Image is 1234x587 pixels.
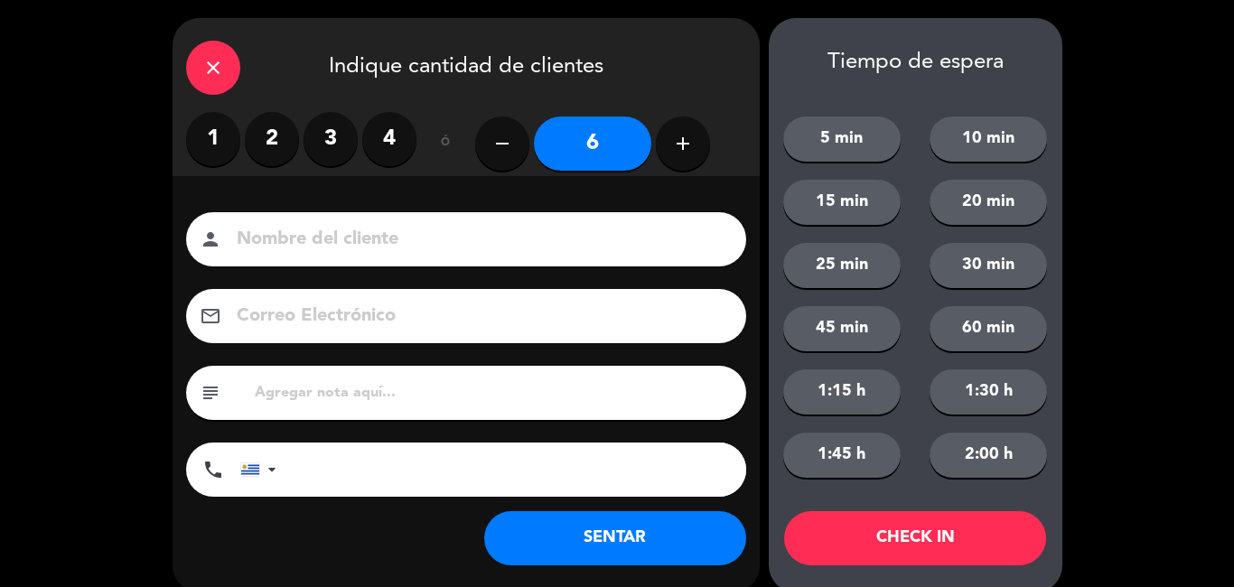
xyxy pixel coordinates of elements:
[200,228,221,250] i: person
[202,57,224,79] i: close
[202,459,224,480] i: phone
[930,306,1047,351] button: 60 min
[769,50,1062,76] div: Tiempo de espera
[930,116,1047,162] button: 10 min
[235,301,723,332] input: Correo Electrónico
[245,112,299,166] label: 2
[475,116,529,171] button: remove
[362,112,416,166] label: 4
[200,305,221,327] i: email
[783,243,901,288] button: 25 min
[241,443,283,496] div: Uruguay: +598
[491,133,513,154] i: remove
[930,433,1047,478] button: 2:00 h
[783,369,901,415] button: 1:15 h
[930,243,1047,288] button: 30 min
[783,306,901,351] button: 45 min
[930,180,1047,225] button: 20 min
[200,382,221,404] i: subject
[484,511,746,565] button: SENTAR
[784,511,1046,565] button: CHECK IN
[930,369,1047,415] button: 1:30 h
[235,224,723,256] input: Nombre del cliente
[672,133,694,154] i: add
[783,116,901,162] button: 5 min
[186,112,240,166] label: 1
[656,116,710,171] button: add
[253,380,733,405] input: Agregar nota aquí...
[416,112,475,175] div: ó
[783,433,901,478] button: 1:45 h
[173,18,760,112] div: Indique cantidad de clientes
[304,112,358,166] label: 3
[783,180,901,225] button: 15 min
